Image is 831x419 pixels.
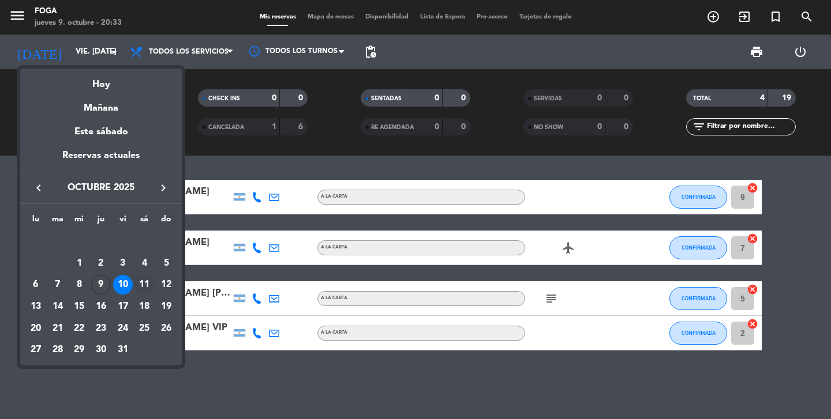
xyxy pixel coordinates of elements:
[26,319,46,338] div: 20
[47,339,69,361] td: 28 de octubre de 2025
[112,296,134,318] td: 17 de octubre de 2025
[155,274,177,296] td: 12 de octubre de 2025
[134,252,156,274] td: 4 de octubre de 2025
[20,69,182,92] div: Hoy
[47,296,69,318] td: 14 de octubre de 2025
[113,297,133,316] div: 17
[26,297,46,316] div: 13
[68,274,90,296] td: 8 de octubre de 2025
[156,319,176,338] div: 26
[134,275,154,295] div: 11
[91,254,111,273] div: 2
[155,318,177,339] td: 26 de octubre de 2025
[153,180,174,195] button: keyboard_arrow_right
[134,318,156,339] td: 25 de octubre de 2025
[25,339,47,361] td: 27 de octubre de 2025
[91,340,111,360] div: 30
[25,213,47,231] th: lunes
[69,254,89,273] div: 1
[134,213,156,231] th: sábado
[47,274,69,296] td: 7 de octubre de 2025
[155,296,177,318] td: 19 de octubre de 2025
[48,319,68,338] div: 21
[25,318,47,339] td: 20 de octubre de 2025
[48,297,68,316] div: 14
[156,181,170,195] i: keyboard_arrow_right
[25,274,47,296] td: 6 de octubre de 2025
[155,252,177,274] td: 5 de octubre de 2025
[28,180,49,195] button: keyboard_arrow_left
[134,319,154,338] div: 25
[112,274,134,296] td: 10 de octubre de 2025
[134,254,154,273] div: 4
[90,252,112,274] td: 2 de octubre de 2025
[113,319,133,338] div: 24
[112,252,134,274] td: 3 de octubre de 2025
[47,213,69,231] th: martes
[112,339,134,361] td: 31 de octubre de 2025
[68,339,90,361] td: 29 de octubre de 2025
[113,254,133,273] div: 3
[20,148,182,172] div: Reservas actuales
[48,275,68,295] div: 7
[156,297,176,316] div: 19
[90,318,112,339] td: 23 de octubre de 2025
[134,297,154,316] div: 18
[69,275,89,295] div: 8
[90,296,112,318] td: 16 de octubre de 2025
[113,275,133,295] div: 10
[112,213,134,231] th: viernes
[69,340,89,360] div: 29
[113,340,133,360] div: 31
[20,116,182,148] div: Este sábado
[90,339,112,361] td: 30 de octubre de 2025
[68,318,90,339] td: 22 de octubre de 2025
[91,275,111,295] div: 9
[26,340,46,360] div: 27
[155,213,177,231] th: domingo
[69,319,89,338] div: 22
[112,318,134,339] td: 24 de octubre de 2025
[68,213,90,231] th: miércoles
[134,296,156,318] td: 18 de octubre de 2025
[48,340,68,360] div: 28
[25,231,177,252] td: OCT.
[156,254,176,273] div: 5
[90,274,112,296] td: 9 de octubre de 2025
[91,319,111,338] div: 23
[134,274,156,296] td: 11 de octubre de 2025
[47,318,69,339] td: 21 de octubre de 2025
[68,252,90,274] td: 1 de octubre de 2025
[69,297,89,316] div: 15
[32,181,46,195] i: keyboard_arrow_left
[26,275,46,295] div: 6
[156,275,176,295] div: 12
[68,296,90,318] td: 15 de octubre de 2025
[20,92,182,116] div: Mañana
[49,180,153,195] span: octubre 2025
[25,296,47,318] td: 13 de octubre de 2025
[90,213,112,231] th: jueves
[91,297,111,316] div: 16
